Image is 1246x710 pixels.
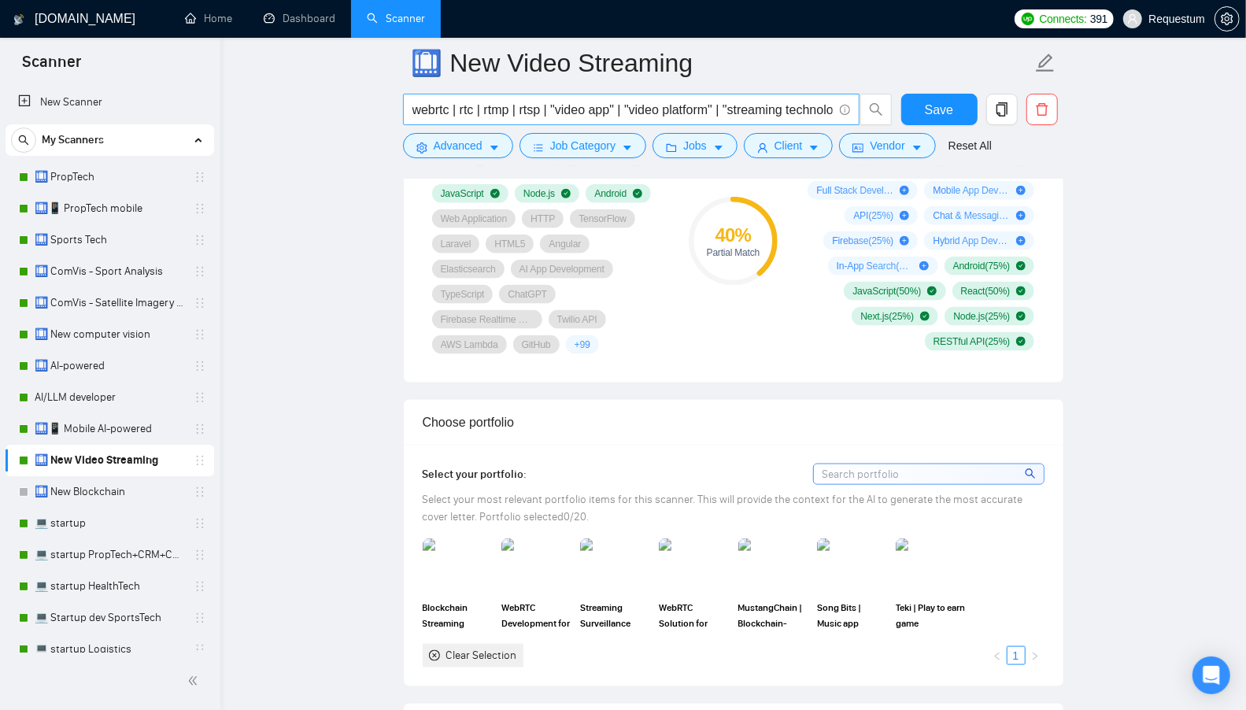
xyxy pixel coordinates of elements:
span: holder [194,391,206,404]
span: Blockchain Streaming Platform for Content Creators | Video Streaming [423,600,492,631]
span: search [12,135,35,146]
span: Next.js ( 25 %) [860,310,914,323]
span: user [1127,13,1138,24]
li: New Scanner [6,87,214,118]
button: folderJobscaret-down [653,133,738,158]
span: info-circle [840,105,850,115]
div: Choose portfolio [423,400,1044,445]
span: API ( 25 %) [853,209,893,222]
span: check-circle [1016,287,1026,296]
a: 💻 Startup dev SportsTech [35,602,184,634]
a: dashboardDashboard [264,12,335,25]
span: + 99 [575,338,590,351]
span: Laravel [441,238,471,250]
span: holder [194,360,206,372]
li: Previous Page [988,646,1007,665]
span: right [1030,652,1040,661]
a: 💻 startup Logistics [35,634,184,665]
li: 1 [1007,646,1026,665]
span: JavaScript [441,187,484,200]
span: Web Application [441,213,508,225]
div: Partial Match [689,248,778,257]
span: plus-circle [1016,236,1026,246]
span: AWS Lambda [441,338,498,351]
span: check-circle [1016,312,1026,321]
span: TensorFlow [579,213,627,225]
span: plus-circle [1016,186,1026,195]
a: 💻 startup HealthTech [35,571,184,602]
span: check-circle [633,189,642,198]
button: copy [986,94,1018,125]
img: portfolio thumbnail image [423,538,492,594]
a: 🛄 PropTech [35,161,184,193]
span: Node.js ( 25 %) [953,310,1010,323]
span: caret-down [808,142,819,153]
div: Open Intercom Messenger [1192,656,1230,694]
span: holder [194,265,206,278]
button: barsJob Categorycaret-down [519,133,646,158]
span: search [861,102,891,116]
img: portfolio thumbnail image [501,538,571,594]
button: search [860,94,892,125]
span: Vendor [870,137,904,154]
span: folder [666,142,677,153]
span: holder [194,549,206,561]
span: holder [194,328,206,341]
span: WebRTC Solution for Security Guard Tool with Live Video Streaming [659,600,728,631]
span: WebRTC Development for E-Learning Platform with live video calls [501,600,571,631]
span: Select your portfolio: [423,468,527,481]
span: holder [194,486,206,498]
span: Teki | Play to earn game development | Blockchain Integration [896,600,965,631]
img: portfolio thumbnail image [738,538,808,594]
span: holder [194,423,206,435]
span: plus-circle [900,186,909,195]
span: Full Stack Development ( 50 %) [816,184,893,197]
button: delete [1026,94,1058,125]
span: Job Category [550,137,616,154]
span: HTML5 [494,238,525,250]
span: MustangChain | Blockchain-Backed Horse Management Platform [738,600,808,631]
button: Save [901,94,978,125]
span: ChatGPT [508,288,547,301]
span: copy [987,102,1017,116]
span: My Scanners [42,124,104,156]
span: Save [925,100,953,120]
a: 🛄 ComVis - Satellite Imagery Analysis [35,287,184,319]
a: 🛄 New Video Streaming [35,445,184,476]
span: idcard [852,142,863,153]
a: setting [1215,13,1240,25]
span: holder [194,580,206,593]
span: setting [1215,13,1239,25]
a: AI/LLM developer [35,382,184,413]
img: upwork-logo.png [1022,13,1034,25]
span: check-circle [490,189,500,198]
span: plus-circle [900,236,909,246]
span: Android ( 75 %) [953,260,1011,272]
input: Search Freelance Jobs... [412,100,833,120]
span: holder [194,612,206,624]
span: check-circle [1016,337,1026,346]
span: GitHub [522,338,551,351]
span: setting [416,142,427,153]
li: Next Page [1026,646,1044,665]
a: 🛄 New Blockchain [35,476,184,508]
button: idcardVendorcaret-down [839,133,935,158]
span: Node.js [523,187,555,200]
a: 🛄 AI-powered [35,350,184,382]
button: userClientcaret-down [744,133,834,158]
span: Angular [549,238,581,250]
a: 💻 startup PropTech+CRM+Construction [35,539,184,571]
span: JavaScript ( 50 %) [852,285,921,298]
span: check-circle [920,312,930,321]
img: logo [13,7,24,32]
input: Scanner name... [412,43,1032,83]
span: caret-down [911,142,922,153]
a: 1 [1008,647,1025,664]
span: delete [1027,102,1057,116]
span: Mobile App Development ( 50 %) [933,184,1010,197]
button: setting [1215,6,1240,31]
a: Reset All [948,137,992,154]
span: RESTful API ( 25 %) [934,335,1011,348]
button: settingAdvancedcaret-down [403,133,513,158]
span: Jobs [683,137,707,154]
